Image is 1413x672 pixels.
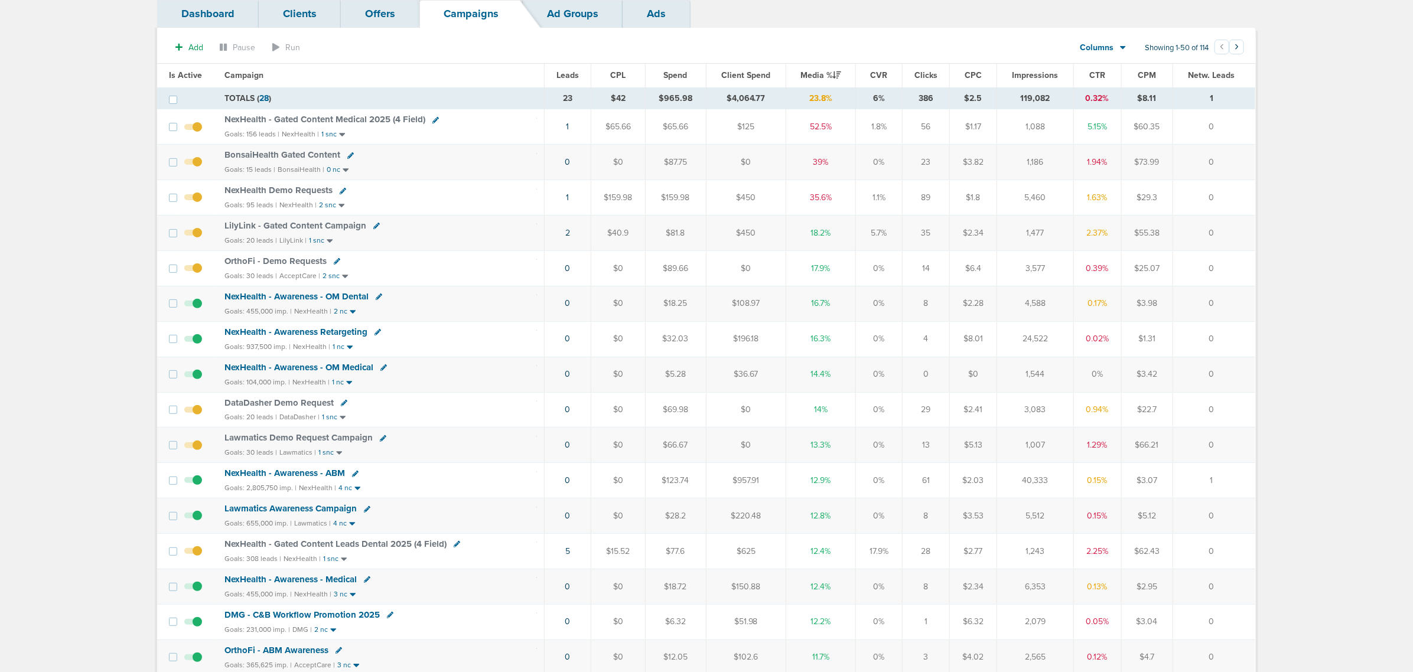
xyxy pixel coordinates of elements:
[566,122,569,132] a: 1
[645,109,706,145] td: $65.66
[224,413,277,422] small: Goals: 20 leads |
[333,519,347,528] small: 4 nc
[224,554,281,563] small: Goals: 308 leads |
[591,463,646,498] td: $0
[294,661,335,669] small: AcceptCare |
[293,342,330,351] small: NexHealth |
[224,448,277,457] small: Goals: 30 leads |
[565,652,571,662] a: 0
[902,357,949,392] td: 0
[1173,534,1255,569] td: 0
[855,357,902,392] td: 0%
[1173,498,1255,534] td: 0
[224,362,373,373] span: NexHealth - Awareness - OM Medical
[565,369,571,379] a: 0
[645,498,706,534] td: $28.2
[565,475,571,485] a: 0
[997,286,1073,321] td: 4,588
[591,250,646,286] td: $0
[224,114,425,125] span: NexHealth - Gated Content Medical 2025 (4 Field)
[321,130,337,139] small: 1 snc
[965,70,982,80] span: CPC
[855,109,902,145] td: 1.8%
[950,109,997,145] td: $1.17
[1173,216,1255,251] td: 0
[950,428,997,463] td: $5.13
[591,428,646,463] td: $0
[565,298,571,308] a: 0
[279,413,320,421] small: DataDasher |
[1173,109,1255,145] td: 0
[902,180,949,216] td: 89
[1122,321,1173,357] td: $1.31
[1073,145,1122,180] td: 1.94%
[591,498,646,534] td: $0
[706,392,786,428] td: $0
[565,511,571,521] a: 0
[645,357,706,392] td: $5.28
[855,463,902,498] td: 0%
[706,428,786,463] td: $0
[706,216,786,251] td: $450
[706,604,786,640] td: $51.98
[1122,216,1173,251] td: $55.38
[224,625,290,634] small: Goals: 231,000 imp. |
[282,130,319,138] small: NexHealth |
[1173,569,1255,604] td: 0
[294,590,331,598] small: NexHealth |
[786,357,855,392] td: 14.4%
[279,201,317,209] small: NexHealth |
[337,661,351,670] small: 3 nc
[1173,321,1255,357] td: 0
[224,185,333,195] span: NexHealth Demo Requests
[217,87,545,109] td: TOTALS ( )
[1173,463,1255,498] td: 1
[1073,392,1122,428] td: 0.94%
[645,569,706,604] td: $18.72
[950,216,997,251] td: $2.34
[950,357,997,392] td: $0
[645,180,706,216] td: $159.98
[902,216,949,251] td: 35
[997,392,1073,428] td: 3,083
[309,236,324,245] small: 1 snc
[706,145,786,180] td: $0
[997,321,1073,357] td: 24,522
[870,70,887,80] span: CVR
[786,87,855,109] td: 23.8%
[997,109,1073,145] td: 1,088
[224,149,340,160] span: BonsaiHealth Gated Content
[706,180,786,216] td: $450
[1189,70,1235,80] span: Netw. Leads
[902,286,949,321] td: 8
[565,616,571,627] a: 0
[786,321,855,357] td: 16.3%
[855,569,902,604] td: 0%
[721,70,770,80] span: Client Spend
[902,145,949,180] td: 23
[1073,216,1122,251] td: 2.37%
[950,392,997,428] td: $2.41
[224,327,367,337] span: NexHealth - Awareness Retargeting
[565,440,571,450] a: 0
[706,87,786,109] td: $4,064.77
[706,321,786,357] td: $196.18
[224,484,297,492] small: Goals: 2,805,750 imp. |
[1073,180,1122,216] td: 1.63%
[1073,357,1122,392] td: 0%
[645,463,706,498] td: $123.74
[294,519,331,527] small: Lawmatics |
[902,392,949,428] td: 29
[950,87,997,109] td: $2.5
[645,604,706,640] td: $6.32
[322,413,337,422] small: 1 snc
[224,661,292,670] small: Goals: 365,625 imp. |
[1122,604,1173,640] td: $3.04
[786,180,855,216] td: 35.6%
[224,307,292,316] small: Goals: 455,000 imp. |
[997,216,1073,251] td: 1,477
[786,604,855,640] td: 12.2%
[169,70,202,80] span: Is Active
[645,216,706,251] td: $81.8
[950,604,997,640] td: $6.32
